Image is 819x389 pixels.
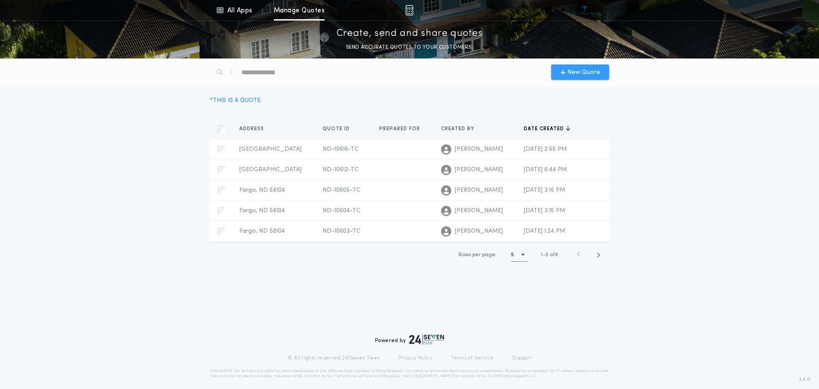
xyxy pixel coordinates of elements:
[239,125,270,133] button: Address
[512,355,531,362] a: Support
[459,252,497,257] span: Rows per page:
[322,146,359,152] span: ND-10616-TC
[541,252,543,257] span: 1
[569,6,601,15] img: vs-icon
[398,355,433,362] a: Privacy Policy
[288,355,380,362] p: © All rights reserved. 24|Seven Fees
[524,208,565,214] span: [DATE] 3:15 PM
[455,186,503,195] span: [PERSON_NAME]
[239,228,285,234] span: Fargo, ND 58104
[524,125,570,133] button: Date created
[375,334,444,345] div: Powered by
[451,355,494,362] a: Terms of Service
[239,167,302,173] span: [GEOGRAPHIC_DATA]
[239,208,285,214] span: Fargo, ND 58104
[524,126,566,132] span: Date created
[239,126,266,132] span: Address
[546,252,549,257] span: 5
[322,125,356,133] button: Quote ID
[441,125,481,133] button: Created by
[799,376,810,383] span: 3.8.0
[455,145,503,154] span: [PERSON_NAME]
[524,187,565,193] span: [DATE] 3:16 PM
[455,227,503,236] span: [PERSON_NAME]
[524,146,567,152] span: [DATE] 2:55 PM
[550,251,558,259] span: of 8
[322,126,351,132] span: Quote ID
[322,167,359,173] span: ND-10612-TC
[337,27,483,41] p: Create, send and share quotes
[551,64,609,80] button: New Quote
[239,187,285,193] span: Fargo, ND 58104
[322,187,360,193] span: ND-10605-TC
[379,126,422,132] span: Prepared for
[567,68,600,77] span: New Quote
[405,5,413,15] img: img
[524,167,567,173] span: [DATE] 6:44 PM
[322,208,360,214] span: ND-10604-TC
[322,228,360,234] span: ND-10603-TC
[410,374,453,378] a: [URL][DOMAIN_NAME]
[455,207,503,215] span: [PERSON_NAME]
[455,166,503,174] span: [PERSON_NAME]
[239,146,302,152] span: [GEOGRAPHIC_DATA]
[511,248,528,262] button: 5
[524,228,565,234] span: [DATE] 1:24 PM
[409,334,444,345] img: logo
[210,369,609,379] p: DISCLAIMER: This estimate is provided for informational purposes only. 24|Seven Fees, a product o...
[511,251,514,259] h1: 5
[346,43,473,52] p: SEND ACCURATE QUOTES TO YOUR CUSTOMERS.
[210,96,262,105] div: * THIS IS A QUOTE.
[441,126,476,132] span: Created by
